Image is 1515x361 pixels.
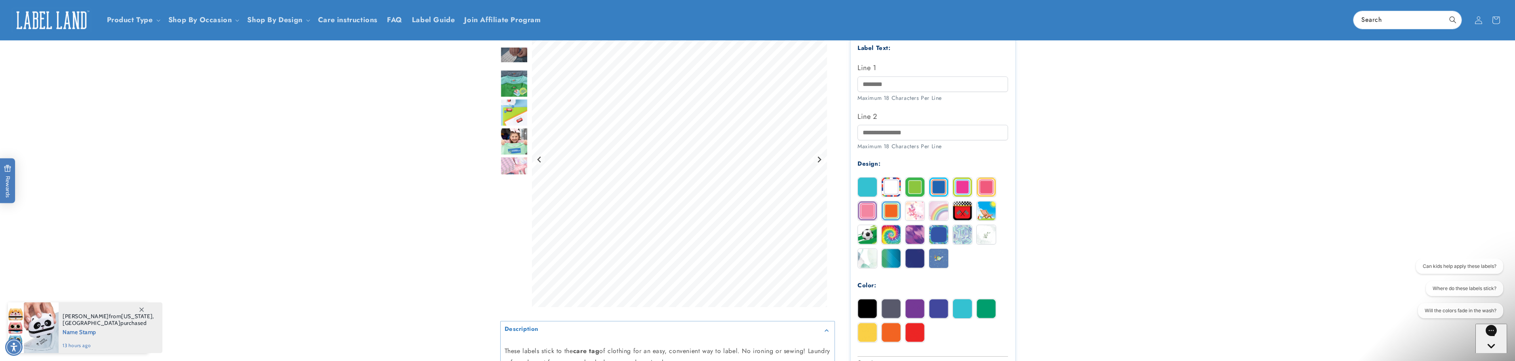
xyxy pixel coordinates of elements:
a: Label Guide [407,11,460,29]
img: Solid [858,178,877,197]
img: Gradient [882,249,901,268]
span: Rewards [4,164,11,197]
div: Go to slide 3 [500,41,528,69]
h2: Description [505,325,539,333]
label: Line 1 [858,61,1008,74]
span: Label Guide [412,15,455,25]
img: Blue [929,299,948,318]
img: Color Stick N' Wear® Labels - Label Land [500,157,528,184]
span: Name Stamp [63,327,154,336]
label: Label Text: [858,44,891,52]
img: Yellow [858,323,877,342]
span: [US_STATE] [121,313,152,320]
span: FAQ [387,15,402,25]
img: Abstract Butterfly [905,201,924,220]
img: Tie Dye [882,225,901,244]
img: Watercolor [858,249,877,268]
img: Color Stick N' Wear® Labels - Label Land [500,128,528,155]
img: Galaxy [929,249,948,268]
img: Blue [929,178,948,197]
img: Black [858,299,877,318]
span: Care instructions [318,15,377,25]
img: Magenta [953,178,972,197]
img: Orange [882,323,901,342]
img: Color Stick N' Wear® Labels - Label Land [500,70,528,97]
img: Triangles [905,249,924,268]
strong: care tag [573,346,600,355]
a: Shop By Design [247,15,302,25]
img: Border [905,178,924,197]
span: Shop By Occasion [168,15,232,25]
img: Coral [977,178,996,197]
div: Accessibility Menu [5,338,23,356]
img: Teal [953,299,972,318]
span: [GEOGRAPHIC_DATA] [63,319,120,327]
img: Race Car [953,201,972,220]
div: Maximum 18 Characters Per Line [858,94,1008,102]
label: Design: [858,159,880,168]
img: Rainbow [929,201,948,220]
img: Strokes [929,225,948,244]
img: Color Stick N' Wear® Labels - Label Land [500,99,528,126]
span: Join Affiliate Program [464,15,541,25]
img: Pink [858,201,877,220]
span: 13 hours ago [63,342,154,349]
img: Summer [977,201,996,220]
a: Join Affiliate Program [459,11,545,29]
button: Next slide [814,154,824,165]
img: Soccer [858,225,877,244]
div: Go to slide 4 [500,70,528,97]
img: Brush [905,225,924,244]
label: Color: [858,281,877,290]
img: Orange [882,201,901,220]
div: Go to slide 5 [500,99,528,126]
img: null [500,46,528,63]
iframe: Sign Up via Text for Offers [6,298,100,321]
img: Gray [882,299,901,318]
div: Go to slide 6 [500,128,528,155]
summary: Product Type [102,11,164,29]
img: Green [977,299,996,318]
img: Geo [953,225,972,244]
label: Line 2 [858,110,1008,123]
img: Stripes [882,178,901,197]
a: FAQ [382,11,407,29]
summary: Description [501,321,835,339]
img: Label Land [12,8,91,32]
div: Maximum 18 Characters Per Line [858,142,1008,151]
button: Previous slide [534,154,545,165]
img: Leaf [977,225,996,244]
a: Label Land [9,5,94,35]
div: Go to slide 7 [500,157,528,184]
img: Red [905,323,924,342]
a: Product Type [107,15,153,25]
button: Search [1444,11,1462,29]
summary: Shop By Occasion [164,11,243,29]
img: Purple [905,299,924,318]
span: from , purchased [63,313,154,327]
iframe: Gorgias live chat messenger [1475,324,1507,353]
iframe: Gorgias live chat conversation starters [1409,259,1507,325]
a: Care instructions [313,11,382,29]
summary: Shop By Design [242,11,313,29]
